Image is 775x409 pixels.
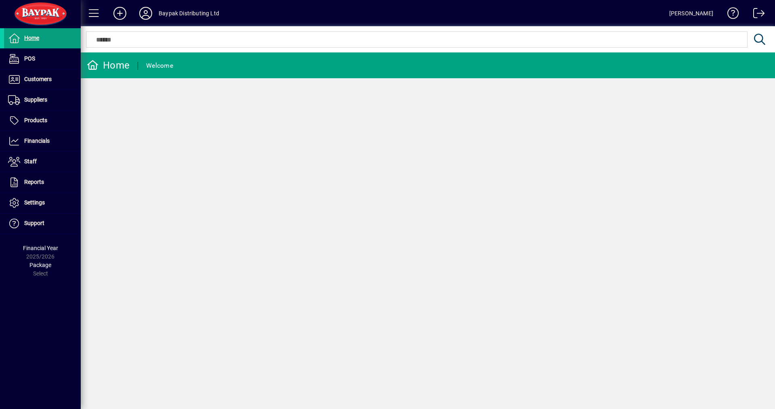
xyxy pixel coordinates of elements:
[87,59,130,72] div: Home
[24,117,47,123] span: Products
[146,59,173,72] div: Welcome
[669,7,713,20] div: [PERSON_NAME]
[29,262,51,268] span: Package
[107,6,133,21] button: Add
[24,199,45,206] span: Settings
[24,35,39,41] span: Home
[24,179,44,185] span: Reports
[24,96,47,103] span: Suppliers
[4,172,81,192] a: Reports
[721,2,739,28] a: Knowledge Base
[4,90,81,110] a: Suppliers
[4,111,81,131] a: Products
[4,213,81,234] a: Support
[747,2,765,28] a: Logout
[4,193,81,213] a: Settings
[23,245,58,251] span: Financial Year
[133,6,159,21] button: Profile
[4,131,81,151] a: Financials
[24,158,37,165] span: Staff
[24,138,50,144] span: Financials
[4,69,81,90] a: Customers
[24,220,44,226] span: Support
[159,7,219,20] div: Baypak Distributing Ltd
[4,49,81,69] a: POS
[24,76,52,82] span: Customers
[4,152,81,172] a: Staff
[24,55,35,62] span: POS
